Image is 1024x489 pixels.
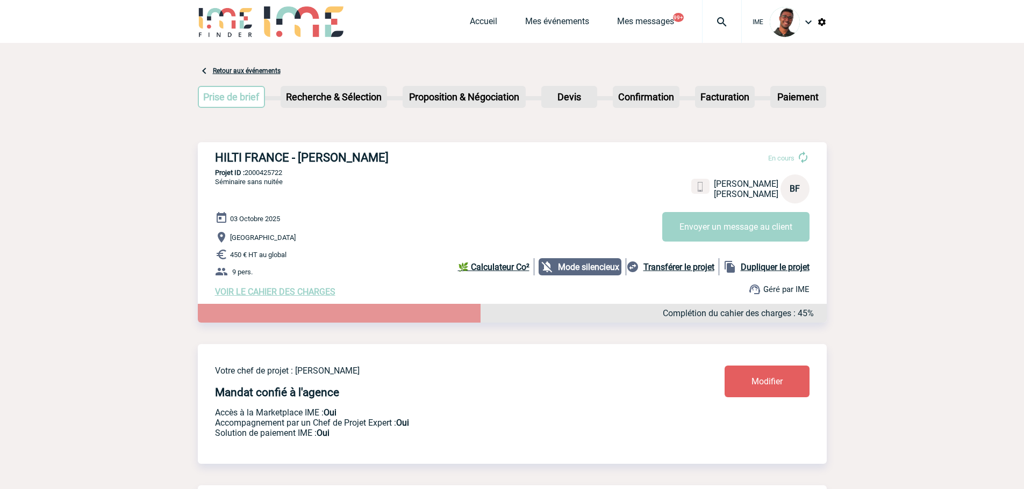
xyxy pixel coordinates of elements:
button: Envoyer un message au client [662,212,810,242]
span: [PERSON_NAME] [714,189,778,199]
span: BF [790,184,800,194]
h4: Mandat confié à l'agence [215,386,339,399]
img: portable.png [696,182,705,192]
p: Votre chef de projet : [PERSON_NAME] [215,366,661,376]
h3: HILTI FRANCE - [PERSON_NAME] [215,151,538,164]
p: Recherche & Sélection [282,87,386,107]
span: Modifier [751,376,783,386]
div: Notifications désactivées [539,258,626,275]
a: 🌿 Calculateur Co² [458,258,534,275]
a: Retour aux événements [213,67,281,75]
b: Oui [324,407,336,418]
b: Projet ID : [215,169,245,177]
span: IME [753,18,763,26]
p: Prise de brief [199,87,264,107]
p: Conformité aux process achat client, Prise en charge de la facturation, Mutualisation de plusieur... [215,428,661,438]
span: [PERSON_NAME] [714,179,778,189]
b: Oui [396,418,409,428]
span: 9 pers. [232,268,253,276]
button: 99+ [673,13,684,22]
p: Paiement [771,87,825,107]
span: Séminaire sans nuitée [215,178,283,186]
img: support.png [748,283,761,296]
span: En cours [768,154,794,162]
span: [GEOGRAPHIC_DATA] [230,233,296,242]
img: file_copy-black-24dp.png [724,260,736,273]
a: Accueil [470,16,497,31]
p: Prestation payante [215,418,661,428]
a: VOIR LE CAHIER DES CHARGES [215,287,335,297]
span: 03 Octobre 2025 [230,215,280,223]
span: Géré par IME [763,284,810,294]
b: 🌿 Calculateur Co² [458,262,529,272]
b: Oui [317,428,330,438]
p: Devis [542,87,596,107]
p: Facturation [696,87,754,107]
p: Confirmation [614,87,678,107]
b: Transférer le projet [643,262,714,272]
img: IME-Finder [198,6,254,37]
p: Accès à la Marketplace IME : [215,407,661,418]
b: Mode silencieux [558,262,619,272]
b: Dupliquer le projet [741,262,810,272]
a: Mes messages [617,16,674,31]
p: 2000425722 [198,169,827,177]
p: Proposition & Négociation [404,87,525,107]
img: 124970-0.jpg [770,7,800,37]
span: 450 € HT au global [230,251,287,259]
a: Mes événements [525,16,589,31]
